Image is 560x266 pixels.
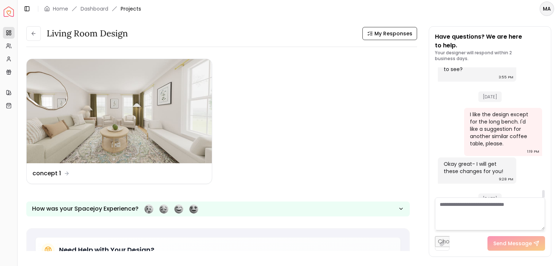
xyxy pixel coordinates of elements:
a: concept 1concept 1 [26,59,212,184]
div: 1:19 PM [527,148,539,155]
p: Your designer will respond within 2 business days. [435,50,545,62]
button: MA [540,1,554,16]
nav: breadcrumb [44,5,141,12]
button: My Responses [362,27,417,40]
p: Have questions? We are here to help. [435,32,545,50]
span: My Responses [374,30,412,37]
p: How was your Spacejoy Experience? [32,204,139,213]
dd: concept 1 [32,169,61,178]
h5: Need Help with Your Design? [59,245,154,255]
span: [DATE] [478,91,502,102]
img: Spacejoy Logo [4,7,14,17]
a: Home [53,5,68,12]
div: Okay great- I will get these changes for you! [444,160,509,175]
a: Dashboard [81,5,108,12]
span: Projects [121,5,141,12]
button: How was your Spacejoy Experience?Feeling terribleFeeling badFeeling goodFeeling awesome [26,202,410,216]
div: 3:55 PM [499,74,513,81]
div: 9:28 PM [499,176,513,183]
div: I like the design except for the long bench. I'd like a suggestion for another similar coffee tab... [470,111,535,147]
a: Spacejoy [4,7,14,17]
span: MA [540,2,553,15]
img: concept 1 [27,59,212,163]
span: [DATE] [478,193,502,204]
h3: Living Room design [47,28,128,39]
